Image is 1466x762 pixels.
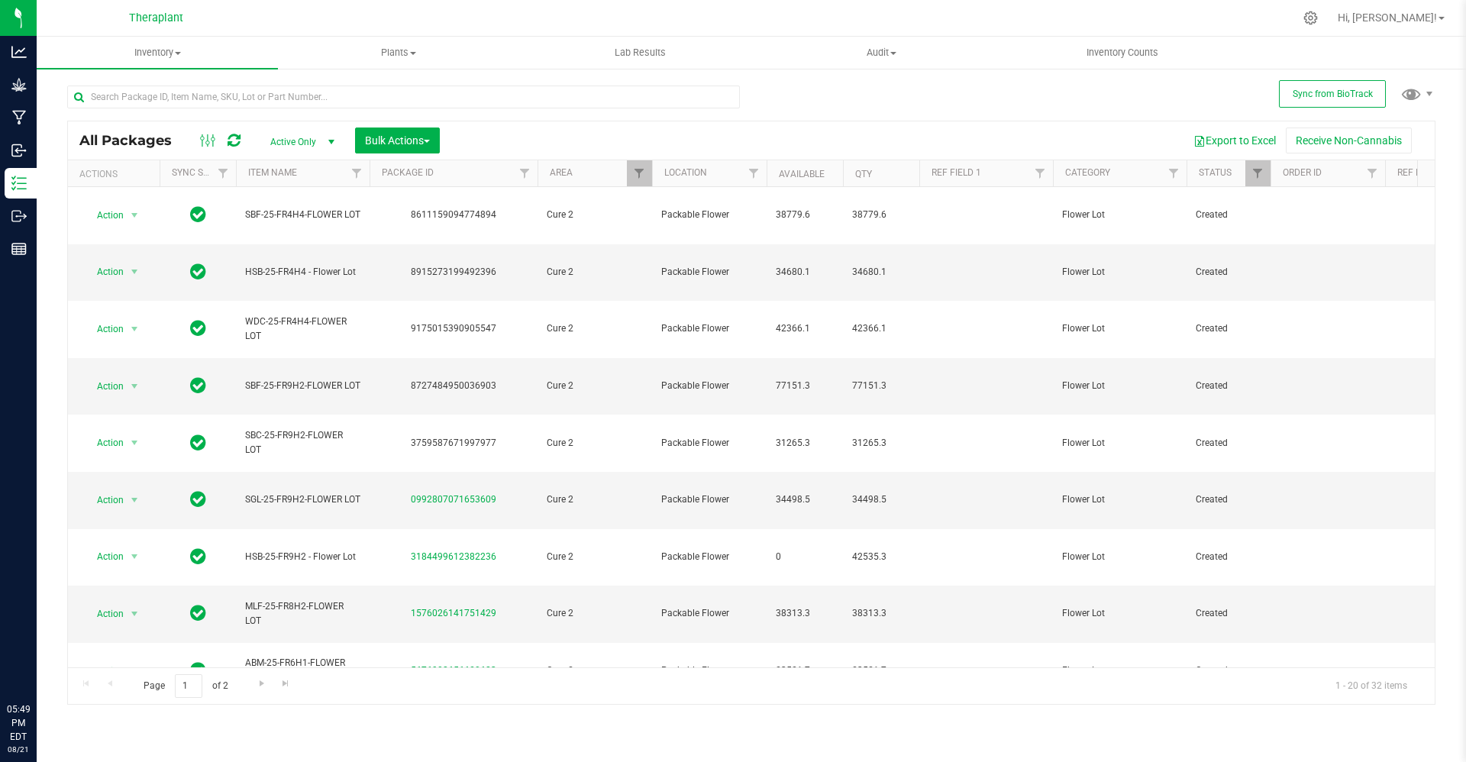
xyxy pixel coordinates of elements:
[1196,436,1261,450] span: Created
[367,265,540,279] div: 8915273199492396
[411,665,496,676] a: 5676908656620683
[175,674,202,698] input: 1
[852,379,910,393] span: 77151.3
[11,143,27,158] inline-svg: Inbound
[83,489,124,511] span: Action
[519,37,760,69] a: Lab Results
[1286,128,1412,153] button: Receive Non-Cannabis
[245,265,360,279] span: HSB-25-FR4H4 - Flower Lot
[1301,11,1320,25] div: Manage settings
[83,660,124,682] span: Action
[245,208,360,222] span: SBF-25-FR4H4-FLOWER LOT
[1360,160,1385,186] a: Filter
[661,606,757,621] span: Packable Flower
[547,550,643,564] span: Cure 2
[932,167,981,178] a: Ref Field 1
[1062,321,1177,336] span: Flower Lot
[1196,379,1261,393] span: Created
[37,37,278,69] a: Inventory
[776,664,834,678] span: 23521.7
[1062,550,1177,564] span: Flower Lot
[190,602,206,624] span: In Sync
[1245,160,1271,186] a: Filter
[1196,664,1261,678] span: Created
[1199,167,1232,178] a: Status
[1161,160,1187,186] a: Filter
[661,265,757,279] span: Packable Flower
[11,241,27,257] inline-svg: Reports
[190,660,206,681] span: In Sync
[776,606,834,621] span: 38313.3
[547,208,643,222] span: Cure 2
[1338,11,1437,24] span: Hi, [PERSON_NAME]!
[411,608,496,618] a: 1576026141751429
[1323,674,1419,697] span: 1 - 20 of 32 items
[190,204,206,225] span: In Sync
[627,160,652,186] a: Filter
[776,265,834,279] span: 34680.1
[1183,128,1286,153] button: Export to Excel
[125,261,144,283] span: select
[1196,550,1261,564] span: Created
[79,169,153,179] div: Actions
[1028,160,1053,186] a: Filter
[172,167,231,178] a: Sync Status
[67,86,740,108] input: Search Package ID, Item Name, SKU, Lot or Part Number...
[11,77,27,92] inline-svg: Grow
[776,379,834,393] span: 77151.3
[661,208,757,222] span: Packable Flower
[83,432,124,454] span: Action
[355,128,440,153] button: Bulk Actions
[190,261,206,283] span: In Sync
[547,265,643,279] span: Cure 2
[7,702,30,744] p: 05:49 PM EDT
[382,167,434,178] a: Package ID
[741,160,767,186] a: Filter
[852,606,910,621] span: 38313.3
[760,37,1002,69] a: Audit
[367,321,540,336] div: 9175015390905547
[776,492,834,507] span: 34498.5
[1062,436,1177,450] span: Flower Lot
[512,160,538,186] a: Filter
[11,208,27,224] inline-svg: Outbound
[661,550,757,564] span: Packable Flower
[664,167,707,178] a: Location
[125,376,144,397] span: select
[776,208,834,222] span: 38779.6
[245,550,360,564] span: HSB-25-FR9H2 - Flower Lot
[594,46,686,60] span: Lab Results
[245,492,360,507] span: SGL-25-FR9H2-FLOWER LOT
[83,546,124,567] span: Action
[411,551,496,562] a: 3184499612382236
[125,603,144,625] span: select
[661,436,757,450] span: Packable Flower
[852,208,910,222] span: 38779.6
[190,318,206,339] span: In Sync
[1196,265,1261,279] span: Created
[190,375,206,396] span: In Sync
[411,494,496,505] a: 0992807071653609
[776,550,834,564] span: 0
[211,160,236,186] a: Filter
[125,546,144,567] span: select
[1062,379,1177,393] span: Flower Lot
[852,550,910,564] span: 42535.3
[855,169,872,179] a: Qty
[275,674,297,695] a: Go to the last page
[245,379,360,393] span: SBF-25-FR9H2-FLOWER LOT
[278,37,519,69] a: Plants
[1062,492,1177,507] span: Flower Lot
[1196,321,1261,336] span: Created
[125,660,144,682] span: select
[190,489,206,510] span: In Sync
[245,599,360,628] span: MLF-25-FR8H2-FLOWER LOT
[1062,208,1177,222] span: Flower Lot
[776,321,834,336] span: 42366.1
[248,167,297,178] a: Item Name
[83,318,124,340] span: Action
[83,376,124,397] span: Action
[15,640,61,686] iframe: Resource center
[190,546,206,567] span: In Sync
[125,205,144,226] span: select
